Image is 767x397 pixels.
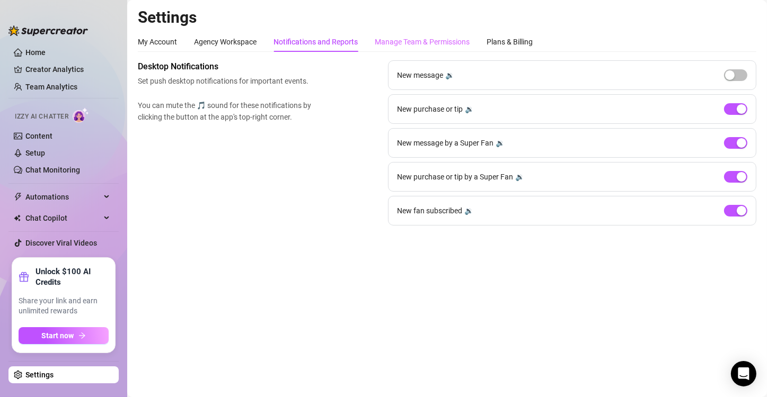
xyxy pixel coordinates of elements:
span: You can mute the 🎵 sound for these notifications by clicking the button at the app's top-right co... [138,100,316,123]
div: Open Intercom Messenger [731,361,756,386]
a: Settings [25,371,54,379]
div: 🔉 [445,69,454,81]
a: Team Analytics [25,83,77,91]
span: Start now [42,331,74,340]
span: thunderbolt [14,193,22,201]
img: logo-BBDzfeDw.svg [8,25,88,36]
div: Notifications and Reports [274,36,358,48]
a: Content [25,132,52,140]
span: gift [19,272,29,282]
div: 🔉 [515,171,524,183]
div: 🔉 [465,103,474,115]
span: New message by a Super Fan [397,137,493,149]
a: Discover Viral Videos [25,239,97,247]
span: Chat Copilot [25,210,101,227]
span: New purchase or tip by a Super Fan [397,171,513,183]
span: Set push desktop notifications for important events. [138,75,316,87]
div: Agency Workspace [194,36,257,48]
span: Share your link and earn unlimited rewards [19,296,109,317]
span: Izzy AI Chatter [15,112,68,122]
a: Chat Monitoring [25,166,80,174]
h2: Settings [138,7,756,28]
img: AI Chatter [73,107,89,123]
div: 🔉 [496,137,505,149]
div: Manage Team & Permissions [375,36,470,48]
span: New message [397,69,443,81]
span: arrow-right [78,332,86,339]
a: Home [25,48,46,57]
a: Setup [25,149,45,157]
div: Plans & Billing [487,36,533,48]
div: My Account [138,36,177,48]
a: Creator Analytics [25,61,110,78]
div: 🔉 [464,205,473,216]
img: Chat Copilot [14,214,21,222]
span: Desktop Notifications [138,60,316,73]
span: New fan subscribed [397,205,462,216]
strong: Unlock $100 AI Credits [36,266,109,287]
button: Start nowarrow-right [19,327,109,344]
span: Automations [25,188,101,205]
span: New purchase or tip [397,103,463,115]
